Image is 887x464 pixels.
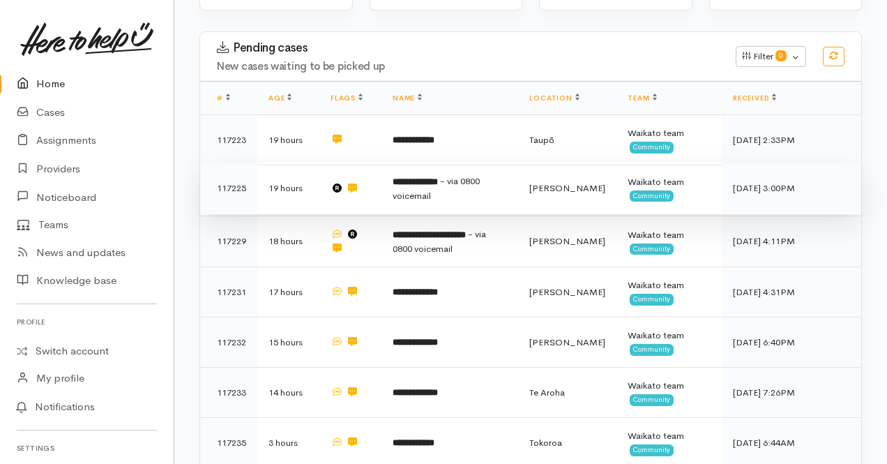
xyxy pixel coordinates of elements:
span: Community [630,244,674,255]
td: Waikato team [616,115,722,165]
span: Community [630,344,674,355]
a: Flags [331,93,363,103]
td: [DATE] 4:31PM [722,267,861,317]
span: 0 [775,50,787,61]
td: 117229 [200,216,257,267]
td: [DATE] 3:00PM [722,163,861,214]
td: 19 hours [257,115,319,165]
span: Community [630,294,674,305]
h4: New cases waiting to be picked up [217,61,719,73]
a: # [217,93,230,103]
h6: Profile [17,313,157,331]
span: [PERSON_NAME] [529,286,605,298]
span: - via 0800 voicemail [393,228,486,255]
td: Waikato team [616,163,722,214]
span: Taupō [529,134,554,146]
td: 17 hours [257,267,319,317]
span: [PERSON_NAME] [529,336,605,348]
td: 117225 [200,163,257,214]
td: [DATE] 4:11PM [722,216,861,267]
td: 117233 [200,368,257,418]
span: [PERSON_NAME] [529,235,605,247]
a: Team [628,93,656,103]
a: Name [393,93,422,103]
span: Community [630,190,674,202]
td: Waikato team [616,216,722,267]
td: [DATE] 6:40PM [722,317,861,368]
h6: Settings [17,439,157,458]
span: Community [630,444,674,456]
span: Tokoroa [529,437,562,449]
td: Waikato team [616,267,722,317]
h3: Pending cases [217,41,719,55]
button: Filter0 [736,46,806,67]
td: 19 hours [257,163,319,214]
td: Waikato team [616,368,722,418]
td: 117232 [200,317,257,368]
td: 117223 [200,115,257,165]
span: Te Aroha [529,387,565,398]
td: 18 hours [257,216,319,267]
span: [PERSON_NAME] [529,182,605,194]
span: Community [630,142,674,153]
td: 117231 [200,267,257,317]
a: Age [268,93,291,103]
td: Waikato team [616,317,722,368]
a: Received [733,93,776,103]
span: Community [630,394,674,405]
td: 14 hours [257,368,319,418]
td: 15 hours [257,317,319,368]
a: Location [529,93,579,103]
td: [DATE] 2:33PM [722,115,861,165]
td: [DATE] 7:26PM [722,368,861,418]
